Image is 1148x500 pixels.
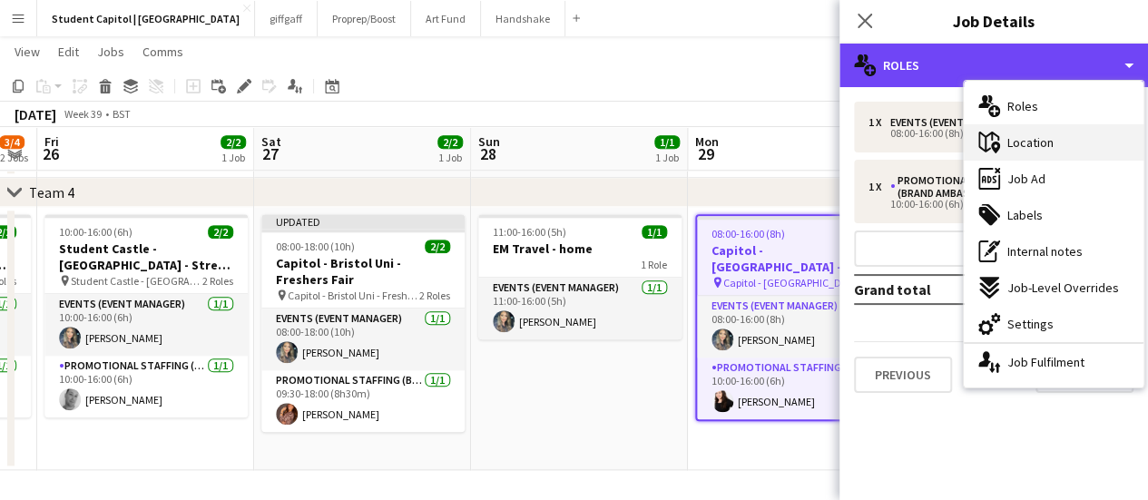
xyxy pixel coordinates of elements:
[692,143,719,164] span: 29
[7,40,47,64] a: View
[868,116,890,129] div: 1 x
[437,135,463,149] span: 2/2
[29,183,74,201] div: Team 4
[723,276,851,289] span: Capitol - [GEOGRAPHIC_DATA] - Street Team
[44,294,248,356] app-card-role: Events (Event Manager)1/110:00-16:00 (6h)[PERSON_NAME]
[221,135,246,149] span: 2/2
[478,214,682,339] app-job-card: 11:00-16:00 (5h)1/1EM Travel - home1 RoleEvents (Event Manager)1/111:00-16:00 (5h)[PERSON_NAME]
[44,240,248,273] h3: Student Castle - [GEOGRAPHIC_DATA] - Street Team
[478,133,500,150] span: Sun
[419,289,450,302] span: 2 Roles
[697,242,897,275] h3: Capitol - [GEOGRAPHIC_DATA] - Street Team
[711,227,785,240] span: 08:00-16:00 (8h)
[44,133,59,150] span: Fri
[261,255,465,288] h3: Capitol - Bristol Uni - Freshers Fair
[1007,134,1054,151] span: Location
[261,214,465,229] div: Updated
[44,356,248,417] app-card-role: Promotional Staffing (Brand Ambassadors)1/110:00-16:00 (6h)[PERSON_NAME]
[221,151,245,164] div: 1 Job
[71,274,202,288] span: Student Castle - [GEOGRAPHIC_DATA] - Street Team
[411,1,481,36] button: Art Fund
[890,174,1064,200] div: Promotional Staffing (Brand Ambassadors)
[642,225,667,239] span: 1/1
[135,40,191,64] a: Comms
[697,296,897,358] app-card-role: Events (Event Manager)1/108:00-16:00 (8h)[PERSON_NAME]
[15,105,56,123] div: [DATE]
[44,214,248,417] app-job-card: 10:00-16:00 (6h)2/2Student Castle - [GEOGRAPHIC_DATA] - Street Team Student Castle - [GEOGRAPHIC_...
[202,274,233,288] span: 2 Roles
[425,240,450,253] span: 2/2
[438,151,462,164] div: 1 Job
[113,107,131,121] div: BST
[839,44,1148,87] div: Roles
[37,1,255,36] button: Student Capitol | [GEOGRAPHIC_DATA]
[318,1,411,36] button: Proprep/Boost
[60,107,105,121] span: Week 39
[854,275,1025,304] td: Grand total
[655,151,679,164] div: 1 Job
[259,143,281,164] span: 27
[288,289,419,302] span: Capitol - Bristol Uni - Freshers Fair
[654,135,680,149] span: 1/1
[478,240,682,257] h3: EM Travel - home
[51,40,86,64] a: Edit
[695,214,898,421] app-job-card: 08:00-16:00 (8h)2/2Capitol - [GEOGRAPHIC_DATA] - Street Team Capitol - [GEOGRAPHIC_DATA] - Street...
[695,133,719,150] span: Mon
[276,240,355,253] span: 08:00-18:00 (10h)
[1007,279,1119,296] span: Job-Level Overrides
[868,129,1100,138] div: 08:00-16:00 (8h)
[1007,171,1045,187] span: Job Ad
[1007,243,1083,260] span: Internal notes
[890,116,1024,129] div: Events (Event Manager)
[839,9,1148,33] h3: Job Details
[261,370,465,432] app-card-role: Promotional Staffing (Brand Ambassadors)1/109:30-18:00 (8h30m)[PERSON_NAME]
[697,358,897,419] app-card-role: Promotional Staffing (Brand Ambassadors)1/110:00-16:00 (6h)[PERSON_NAME]
[15,44,40,60] span: View
[255,1,318,36] button: giffgaff
[59,225,132,239] span: 10:00-16:00 (6h)
[261,133,281,150] span: Sat
[142,44,183,60] span: Comms
[208,225,233,239] span: 2/2
[868,181,890,193] div: 1 x
[964,344,1143,380] div: Job Fulfilment
[261,214,465,432] app-job-card: Updated08:00-18:00 (10h)2/2Capitol - Bristol Uni - Freshers Fair Capitol - Bristol Uni - Freshers...
[1007,98,1038,114] span: Roles
[1007,316,1054,332] span: Settings
[641,258,667,271] span: 1 Role
[261,309,465,370] app-card-role: Events (Event Manager)1/108:00-18:00 (10h)[PERSON_NAME]
[854,357,952,393] button: Previous
[1007,207,1043,223] span: Labels
[478,278,682,339] app-card-role: Events (Event Manager)1/111:00-16:00 (5h)[PERSON_NAME]
[868,200,1100,209] div: 10:00-16:00 (6h)
[476,143,500,164] span: 28
[58,44,79,60] span: Edit
[97,44,124,60] span: Jobs
[42,143,59,164] span: 26
[481,1,565,36] button: Handshake
[493,225,566,239] span: 11:00-16:00 (5h)
[90,40,132,64] a: Jobs
[854,230,1133,267] button: Add role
